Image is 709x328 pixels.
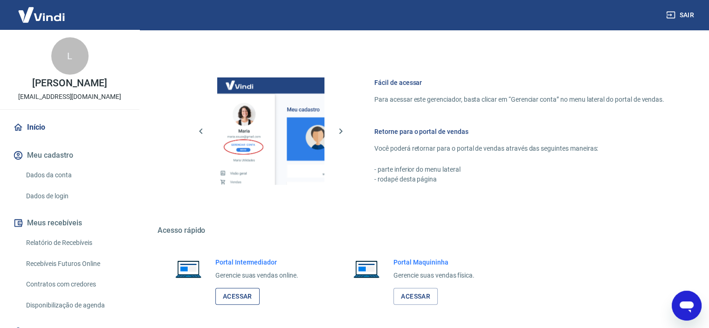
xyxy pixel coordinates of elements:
[374,144,664,154] p: Você poderá retornar para o portal de vendas através das seguintes maneiras:
[22,254,128,273] a: Recebíveis Futuros Online
[18,92,121,102] p: [EMAIL_ADDRESS][DOMAIN_NAME]
[11,145,128,166] button: Meu cadastro
[215,258,298,267] h6: Portal Intermediador
[393,271,475,280] p: Gerencie suas vendas física.
[374,78,664,87] h6: Fácil de acessar
[393,288,438,305] a: Acessar
[22,296,128,315] a: Disponibilização de agenda
[217,77,324,185] img: Imagem da dashboard mostrando o botão de gerenciar conta na sidebar no lado esquerdo
[215,288,260,305] a: Acessar
[32,78,107,88] p: [PERSON_NAME]
[158,226,687,235] h5: Acesso rápido
[215,271,298,280] p: Gerencie suas vendas online.
[672,291,702,321] iframe: Botão para abrir a janela de mensagens
[374,95,664,105] p: Para acessar este gerenciador, basta clicar em “Gerenciar conta” no menu lateral do portal de ven...
[664,7,698,24] button: Sair
[347,258,386,280] img: Imagem de um notebook aberto
[22,187,128,206] a: Dados de login
[374,127,664,136] h6: Retorne para o portal de vendas
[51,37,89,75] div: L
[11,213,128,233] button: Meus recebíveis
[11,0,72,29] img: Vindi
[11,117,128,138] a: Início
[22,166,128,185] a: Dados da conta
[22,275,128,294] a: Contratos com credores
[374,165,664,174] p: - parte inferior do menu lateral
[169,258,208,280] img: Imagem de um notebook aberto
[374,174,664,184] p: - rodapé desta página
[393,258,475,267] h6: Portal Maquininha
[22,233,128,252] a: Relatório de Recebíveis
